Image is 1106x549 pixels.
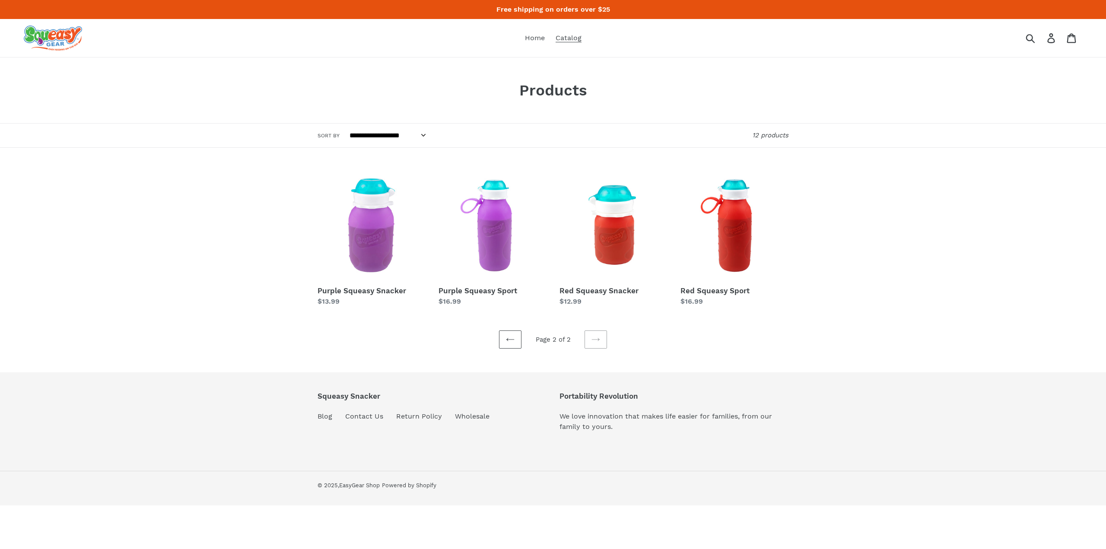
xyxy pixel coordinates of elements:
[318,412,332,420] a: Blog
[525,34,545,42] span: Home
[318,132,340,140] label: Sort by
[396,412,442,420] a: Return Policy
[24,25,82,51] img: squeasy gear snacker portable food pouch
[559,411,788,432] p: We love innovation that makes life easier for families, from our family to yours.
[752,131,788,139] span: 12 products
[345,412,383,420] a: Contact Us
[551,32,586,44] a: Catalog
[339,482,380,489] a: EasyGear Shop
[559,392,788,400] p: Portability Revolution
[519,81,587,99] span: Products
[524,335,582,345] li: Page 2 of 2
[1029,29,1052,48] input: Search
[382,482,436,489] a: Powered by Shopify
[521,32,549,44] a: Home
[318,482,380,489] small: © 2025,
[318,392,489,400] p: Squeasy Snacker
[556,34,582,42] span: Catalog
[455,412,489,420] a: Wholesale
